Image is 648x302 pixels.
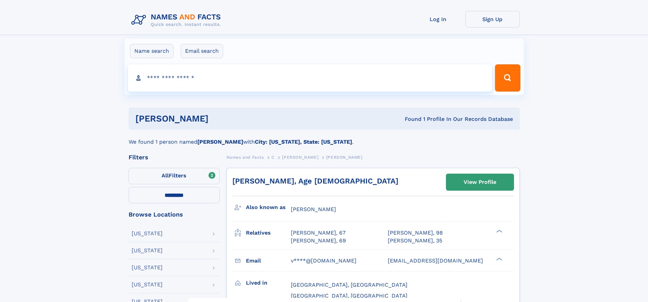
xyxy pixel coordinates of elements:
[255,139,352,145] b: City: [US_STATE], State: [US_STATE]
[271,155,275,160] span: C
[227,153,264,161] a: Names and Facts
[388,237,442,244] a: [PERSON_NAME], 35
[495,257,503,261] div: ❯
[271,153,275,161] a: C
[232,177,398,185] a: [PERSON_NAME], Age [DEMOGRAPHIC_DATA]
[282,153,318,161] a: [PERSON_NAME]
[197,139,243,145] b: [PERSON_NAME]
[306,115,513,123] div: Found 1 Profile In Our Records Database
[181,44,223,58] label: Email search
[326,155,363,160] span: [PERSON_NAME]
[464,174,496,190] div: View Profile
[129,168,220,184] label: Filters
[246,227,291,239] h3: Relatives
[388,257,483,264] span: [EMAIL_ADDRESS][DOMAIN_NAME]
[388,229,443,237] a: [PERSON_NAME], 98
[129,211,220,218] div: Browse Locations
[246,277,291,289] h3: Lived in
[291,229,346,237] a: [PERSON_NAME], 67
[495,64,520,92] button: Search Button
[291,237,346,244] a: [PERSON_NAME], 69
[162,172,169,179] span: All
[465,11,520,28] a: Sign Up
[132,231,163,236] div: [US_STATE]
[130,44,173,58] label: Name search
[495,229,503,234] div: ❯
[282,155,318,160] span: [PERSON_NAME]
[129,11,227,29] img: Logo Names and Facts
[411,11,465,28] a: Log In
[291,292,408,299] span: [GEOGRAPHIC_DATA], [GEOGRAPHIC_DATA]
[129,154,220,160] div: Filters
[135,114,307,123] h1: [PERSON_NAME]
[132,265,163,270] div: [US_STATE]
[128,64,492,92] input: search input
[132,248,163,253] div: [US_STATE]
[446,174,514,190] a: View Profile
[291,282,408,288] span: [GEOGRAPHIC_DATA], [GEOGRAPHIC_DATA]
[129,130,520,146] div: We found 1 person named with .
[291,206,336,212] span: [PERSON_NAME]
[246,255,291,267] h3: Email
[132,282,163,287] div: [US_STATE]
[246,202,291,213] h3: Also known as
